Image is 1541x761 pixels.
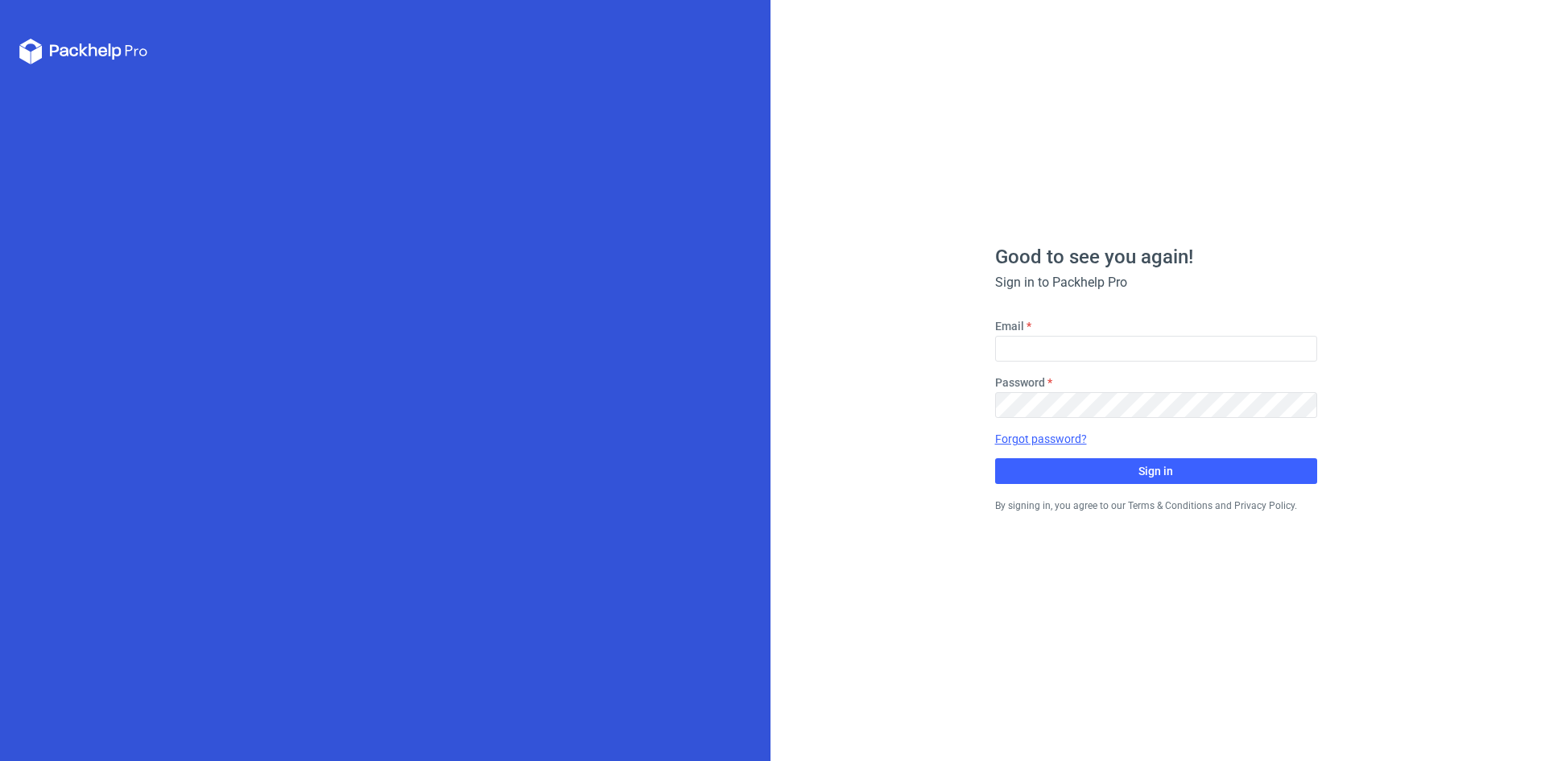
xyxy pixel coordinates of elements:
small: By signing in, you agree to our Terms & Conditions and Privacy Policy. [995,500,1297,511]
div: Sign in to Packhelp Pro [995,273,1317,292]
label: Password [995,374,1045,391]
label: Email [995,318,1024,334]
span: Sign in [1138,465,1173,477]
a: Forgot password? [995,431,1087,447]
svg: Packhelp Pro [19,39,148,64]
button: Sign in [995,458,1317,484]
h1: Good to see you again! [995,247,1317,267]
